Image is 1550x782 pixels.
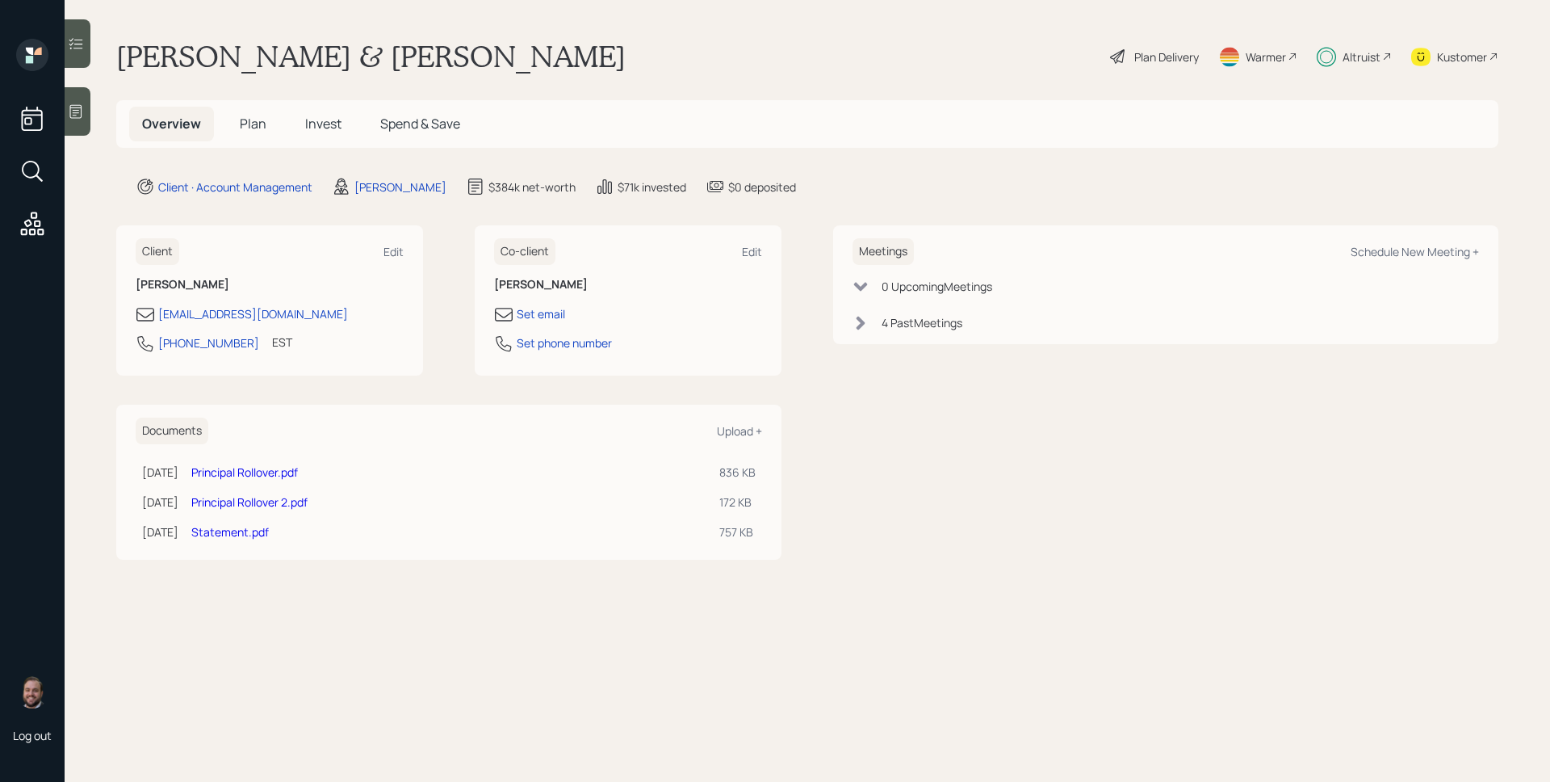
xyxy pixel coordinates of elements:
span: Invest [305,115,341,132]
div: $384k net-worth [488,179,576,195]
div: Log out [13,728,52,743]
a: Principal Rollover 2.pdf [191,494,308,510]
div: 757 KB [719,523,756,540]
div: [PERSON_NAME] [354,179,446,195]
div: $71k invested [618,179,686,195]
span: Spend & Save [380,115,460,132]
img: james-distasi-headshot.png [16,676,48,708]
div: [EMAIL_ADDRESS][DOMAIN_NAME] [158,305,348,322]
h1: [PERSON_NAME] & [PERSON_NAME] [116,39,626,74]
div: 4 Past Meeting s [882,314,962,331]
div: Upload + [717,423,762,439]
div: Schedule New Meeting + [1351,244,1479,259]
div: [DATE] [142,523,178,540]
div: 0 Upcoming Meeting s [882,278,992,295]
div: Edit [383,244,404,259]
div: [PHONE_NUMBER] [158,334,259,351]
div: Warmer [1246,48,1286,65]
div: Edit [742,244,762,259]
div: Plan Delivery [1134,48,1199,65]
div: [DATE] [142,464,178,481]
h6: Documents [136,418,208,444]
a: Statement.pdf [191,524,269,540]
a: Principal Rollover.pdf [191,465,298,480]
span: Plan [240,115,266,132]
div: [DATE] [142,494,178,511]
div: 836 KB [719,464,756,481]
div: Client · Account Management [158,179,312,195]
div: 172 KB [719,494,756,511]
div: Kustomer [1437,48,1487,65]
div: $0 deposited [728,179,796,195]
h6: Meetings [852,238,914,265]
h6: Client [136,238,179,265]
h6: [PERSON_NAME] [494,278,762,292]
span: Overview [142,115,201,132]
div: EST [272,334,292,351]
h6: [PERSON_NAME] [136,278,404,292]
h6: Co-client [494,238,555,265]
div: Set email [517,305,565,322]
div: Set phone number [517,334,612,351]
div: Altruist [1343,48,1380,65]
